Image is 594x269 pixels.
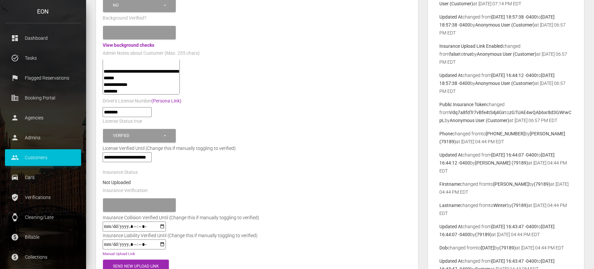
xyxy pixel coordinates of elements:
b: Vdq7a8fdTr7vBfe4tS4j4Gir [450,110,505,115]
b: Anonymous User (Customer) [450,118,510,123]
b: Updated At [440,224,463,229]
b: [PHONE_NUMBER] [486,131,525,136]
b: [DATE] [481,245,495,250]
p: changed from to by at [DATE] 04:44 PM EDT [440,201,572,217]
label: Admin Notes about Customer (Max. 255 chars) [103,50,200,57]
div: Insurance Liability Verified Until (Change this if manually toggling to verified) [98,232,263,239]
p: changed from to by at [DATE] 04:44 PM EDT [440,244,572,252]
p: Tasks [10,53,76,63]
button: Please select [103,198,176,212]
p: changed from to by at [DATE] 04:44 PM EDT [440,180,572,196]
b: Winter [494,203,507,208]
p: Billable [10,232,76,242]
b: Updated At [440,152,463,158]
label: Insurance Verification [103,187,148,194]
div: Please select [113,202,163,208]
b: Updated At [440,14,463,20]
a: corporate_fare Booking Portal [5,90,81,106]
label: Background Verified? [103,15,147,22]
p: changed from to by at [DATE] 04:44 PM EDT [440,130,572,146]
label: Driver's License Number [103,98,181,104]
button: Verified [103,129,176,143]
div: Please select [113,30,163,35]
strong: Not Uploaded [103,180,131,185]
a: (Persona Link) [151,98,181,103]
p: Customers [10,153,76,163]
b: [DATE] 16:44:12 -0400 [492,73,537,78]
b: [DATE] 16:43:47 -0400 [492,224,537,229]
b: [PERSON_NAME] [494,181,529,187]
a: View background checks [103,42,154,48]
p: changed from to by at [DATE] 04:44 PM EDT [440,151,572,175]
b: (79189) [512,203,528,208]
b: (79189) [534,181,551,187]
p: Collections [10,252,76,262]
b: [DATE] 18:57:38 -0400 [492,14,537,20]
b: Anonymous User (Customer) [475,81,535,86]
b: [DATE] 16:44:07 -0400 [492,152,537,158]
p: Cars [10,172,76,182]
p: Admins [10,133,76,143]
p: Dashboard [10,33,76,43]
b: true [464,51,472,57]
p: Agencies [10,113,76,123]
b: Public Insurance Token [440,102,487,107]
p: Verifications [10,192,76,202]
b: Updated At [440,258,463,264]
b: Updated At [440,73,463,78]
b: Lastname [440,203,461,208]
div: No [113,3,163,8]
p: Flagged Reservations [10,73,76,83]
a: person Admins [5,129,81,146]
a: paid Collections [5,249,81,265]
p: changed from to by at [DATE] 06:57 PM EDT [440,71,572,95]
label: Insurance Status [103,169,138,176]
a: paid Billable [5,229,81,245]
a: flag Flagged Reservations [5,70,81,86]
p: Booking Portal [10,93,76,103]
a: dashboard Dashboard [5,30,81,46]
p: changed from to by at [DATE] 06:57 PM EDT [440,101,572,124]
b: Insurance Upload Link Enabled [440,43,503,49]
b: false [450,51,460,57]
div: Insurance Collision Verified Until (Change this if manually toggling to verified) [98,214,264,222]
b: [DATE] 16:43:47 -0400 [492,258,537,264]
button: Please select [103,26,176,39]
div: License Verified Until (Change this if manually toggling to verified) [98,144,417,152]
b: [PERSON_NAME] (79189) [475,160,528,166]
a: drive_eta Cars [5,169,81,186]
b: Firstname [440,181,461,187]
b: Anonymous User (Customer) [475,22,535,28]
label: License Status true [103,118,142,125]
b: (79189) [475,232,492,237]
p: changed from to by at [DATE] 04:44 PM EDT [440,223,572,238]
p: changed from to by at [DATE] 06:57 PM EDT [440,13,572,37]
a: person Agencies [5,109,81,126]
p: changed from to by at [DATE] 06:57 PM EDT [440,42,572,66]
a: watch Cleaning/Late [5,209,81,226]
a: verified_user Verifications [5,189,81,206]
p: Cleaning/Late [10,212,76,222]
div: Verified [113,133,163,139]
a: Manual Upload Link [103,252,135,256]
b: Anonymous User (Customer) [477,51,537,57]
b: Phone [440,131,453,136]
a: task_alt Tasks [5,50,81,66]
a: people Customers [5,149,81,166]
b: Dob [440,245,448,250]
b: (79189) [500,245,516,250]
